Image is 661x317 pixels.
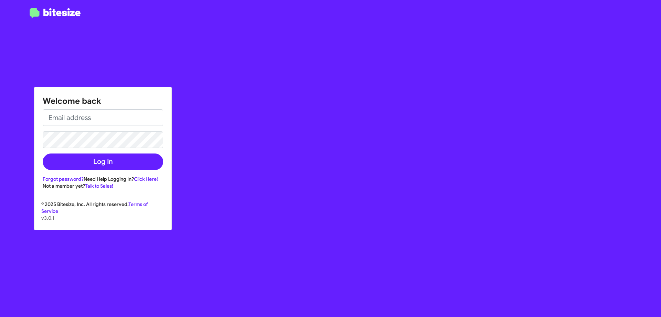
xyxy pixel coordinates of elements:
div: Not a member yet? [43,182,163,189]
div: Need Help Logging In? [43,176,163,182]
a: Forgot password? [43,176,84,182]
input: Email address [43,109,163,126]
a: Talk to Sales! [85,183,113,189]
p: v3.0.1 [41,215,165,221]
button: Log In [43,153,163,170]
a: Click Here! [134,176,158,182]
h1: Welcome back [43,96,163,107]
div: © 2025 Bitesize, Inc. All rights reserved. [34,201,171,230]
